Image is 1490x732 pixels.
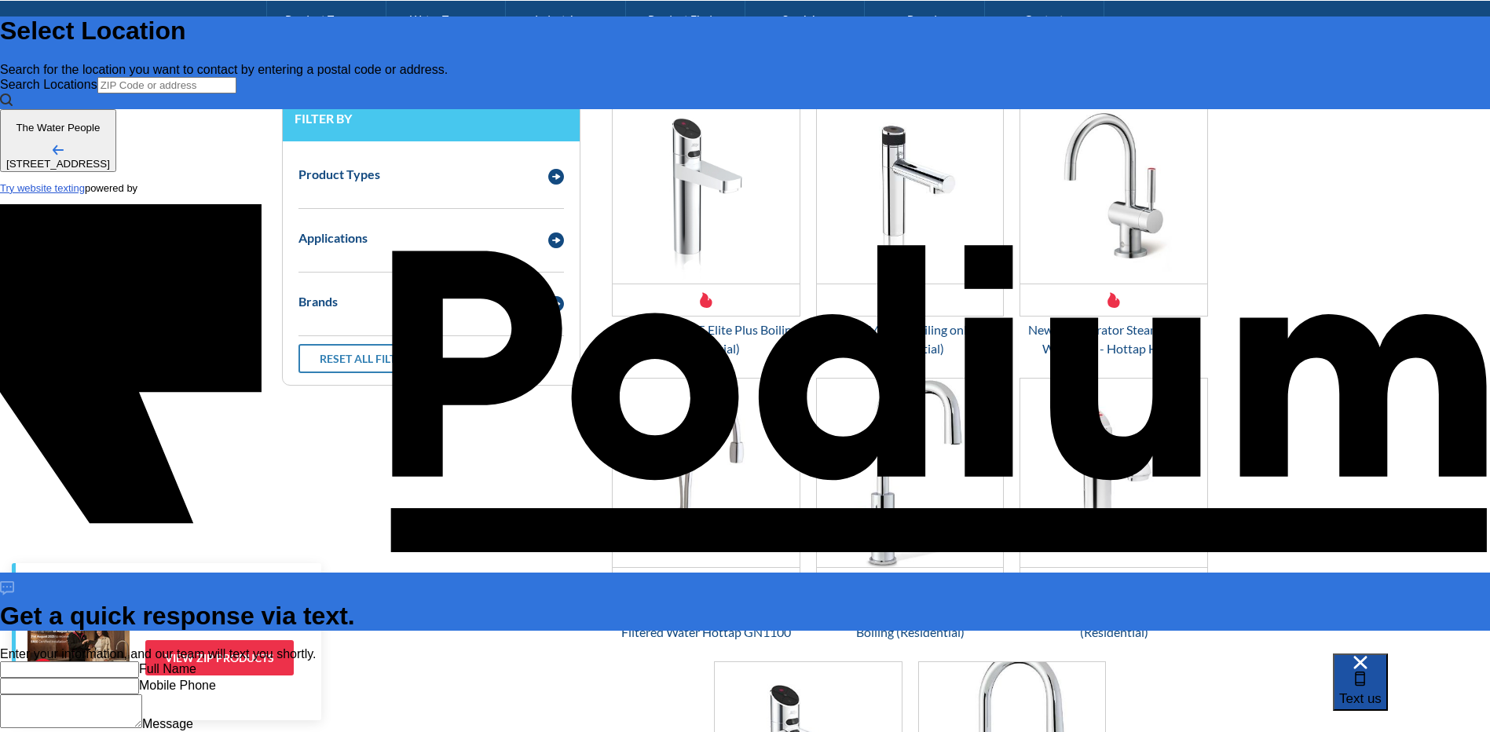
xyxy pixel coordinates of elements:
div: [STREET_ADDRESS] [6,158,110,170]
label: Full Name [139,662,196,675]
input: ZIP Code or address [97,77,236,93]
p: The Water People [6,122,110,134]
iframe: podium webchat widget bubble [1333,653,1490,732]
label: Message [142,717,193,730]
span: powered by [85,182,137,194]
label: Mobile Phone [139,679,216,692]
